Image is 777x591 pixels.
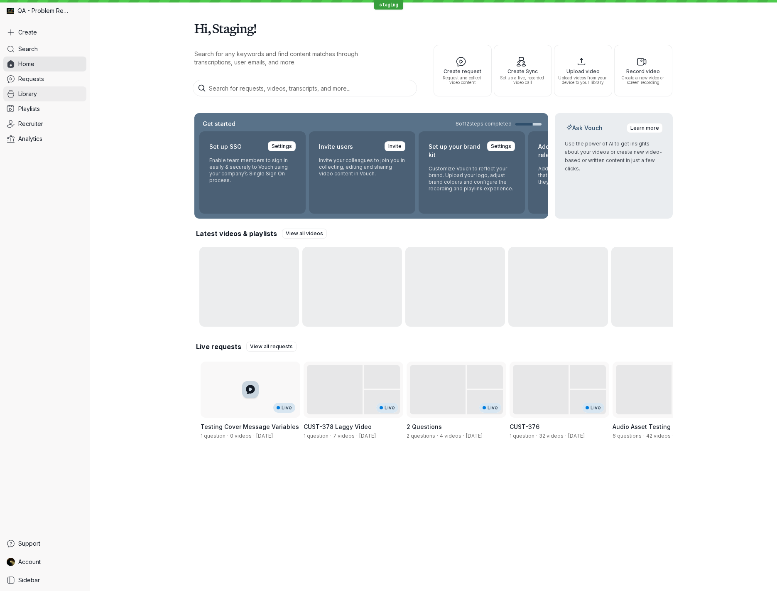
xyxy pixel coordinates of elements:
[388,142,402,150] span: Invite
[627,123,663,133] a: Learn more
[359,433,376,439] span: Created by Staging Problem Reproduction
[3,57,86,71] a: Home
[18,28,37,37] span: Create
[407,423,442,430] span: 2 Questions
[304,433,328,439] span: 1 question
[3,71,86,86] a: Requests
[246,342,297,352] a: View all requests
[194,17,673,40] h1: Hi, Staging!
[18,120,43,128] span: Recruiter
[3,25,86,40] button: Create
[429,141,482,160] h2: Set up your brand kit
[3,554,86,569] a: Staging Problem Reproduction avatarAccount
[630,124,659,132] span: Learn more
[538,141,592,160] h2: Add your content release form
[194,50,394,66] p: Search for any keywords and find content matches through transcriptions, user emails, and more.
[498,69,548,74] span: Create Sync
[272,142,292,150] span: Settings
[18,45,38,53] span: Search
[3,116,86,131] a: Recruiter
[333,433,355,439] span: 7 videos
[286,229,323,238] span: View all videos
[268,141,296,151] a: Settings
[461,433,466,439] span: ·
[510,423,539,430] span: CUST-376
[538,165,625,185] p: Add your own content release form that responders agree to when they record using Vouch.
[328,433,333,439] span: ·
[565,124,604,132] h2: Ask Vouch
[558,69,608,74] span: Upload video
[196,342,241,351] h2: Live requests
[18,558,41,566] span: Account
[201,423,299,430] span: Testing Cover Message Variables
[3,131,86,146] a: Analytics
[671,433,675,439] span: ·
[614,45,672,96] button: Record videoCreate a new video or screen recording
[319,141,353,152] h2: Invite users
[565,140,663,173] p: Use the power of AI to get insights about your videos or create new video-based or written conten...
[201,433,226,439] span: 1 question
[435,433,440,439] span: ·
[554,45,612,96] button: Upload videoUpload videos from your device to your library
[434,45,492,96] button: Create requestRequest and collect video content
[642,433,646,439] span: ·
[18,60,34,68] span: Home
[456,121,512,127] span: 8 of 12 steps completed
[487,141,515,151] a: Settings
[18,576,40,584] span: Sidebar
[7,558,15,566] img: Staging Problem Reproduction avatar
[209,141,242,152] h2: Set up SSO
[18,135,42,143] span: Analytics
[319,157,405,177] p: Invite your colleagues to join you in collecting, editing and sharing video content in Vouch.
[618,76,669,85] span: Create a new video or screen recording
[407,433,435,439] span: 2 questions
[230,433,252,439] span: 0 videos
[456,121,542,127] a: 8of12steps completed
[3,86,86,101] a: Library
[491,142,511,150] span: Settings
[18,539,40,548] span: Support
[355,433,359,439] span: ·
[193,80,417,96] input: Search for requests, videos, transcripts, and more...
[209,157,296,184] p: Enable team members to sign in easily & securely to Vouch using your company’s Single Sign On pro...
[3,101,86,116] a: Playlists
[256,433,273,439] span: Created by Staging Problem Reproduction
[3,573,86,588] a: Sidebar
[558,76,608,85] span: Upload videos from your device to your library
[613,433,642,439] span: 6 questions
[618,69,669,74] span: Record video
[498,76,548,85] span: Set up a live, recorded video call
[385,141,405,151] a: Invite
[437,69,488,74] span: Create request
[613,423,671,430] span: Audio Asset Testing
[18,105,40,113] span: Playlists
[494,45,552,96] button: Create SyncSet up a live, recorded video call
[252,433,256,439] span: ·
[196,229,277,238] h2: Latest videos & playlists
[3,3,86,18] div: QA - Problem Reproduction
[250,342,293,351] span: View all requests
[282,229,327,239] a: View all videos
[568,433,585,439] span: Created by Staging Problem Reproduction
[539,433,564,439] span: 32 videos
[466,433,483,439] span: Created by Staging Problem Reproduction
[18,90,37,98] span: Library
[226,433,230,439] span: ·
[564,433,568,439] span: ·
[18,75,44,83] span: Requests
[510,433,534,439] span: 1 question
[646,433,671,439] span: 42 videos
[440,433,461,439] span: 4 videos
[17,7,71,15] span: QA - Problem Reproduction
[3,536,86,551] a: Support
[437,76,488,85] span: Request and collect video content
[429,165,515,192] p: Customize Vouch to reflect your brand. Upload your logo, adjust brand colours and configure the r...
[304,423,372,430] span: CUST-378 Laggy Video
[7,7,14,15] img: QA - Problem Reproduction avatar
[3,42,86,57] a: Search
[534,433,539,439] span: ·
[201,120,237,128] h2: Get started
